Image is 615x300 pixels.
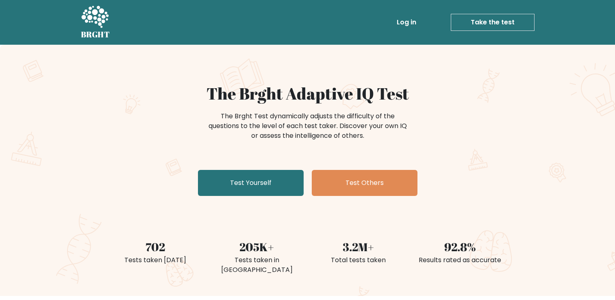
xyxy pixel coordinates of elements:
a: Log in [393,14,419,30]
div: 3.2M+ [313,238,404,255]
div: 92.8% [414,238,506,255]
a: Test Others [312,170,417,196]
h1: The Brght Adaptive IQ Test [109,84,506,103]
div: Tests taken [DATE] [109,255,201,265]
div: 702 [109,238,201,255]
div: 205K+ [211,238,303,255]
div: Results rated as accurate [414,255,506,265]
a: Test Yourself [198,170,304,196]
div: Tests taken in [GEOGRAPHIC_DATA] [211,255,303,275]
a: Take the test [451,14,535,31]
a: BRGHT [81,3,110,41]
div: The Brght Test dynamically adjusts the difficulty of the questions to the level of each test take... [206,111,409,141]
div: Total tests taken [313,255,404,265]
h5: BRGHT [81,30,110,39]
